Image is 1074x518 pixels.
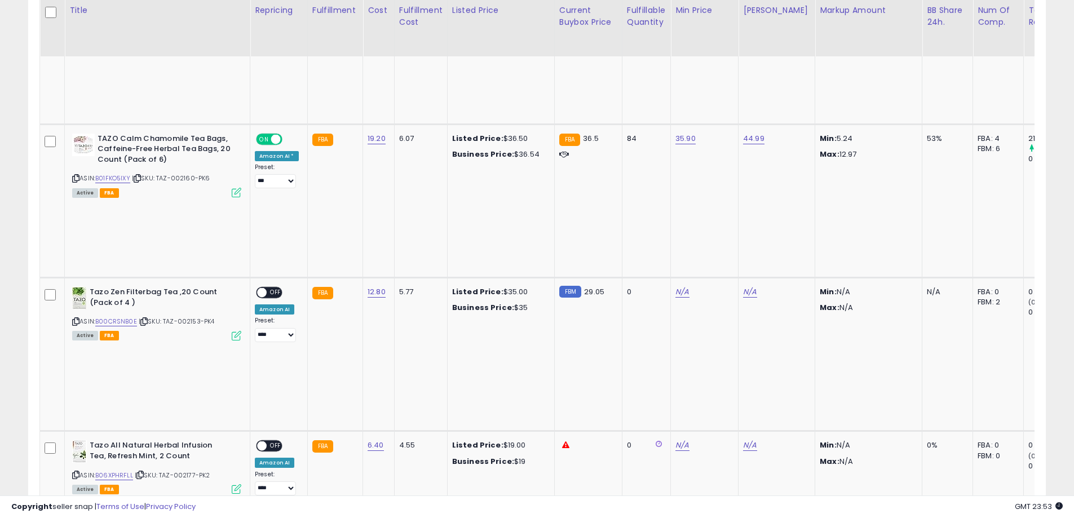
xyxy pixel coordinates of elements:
[98,134,235,168] b: TAZO Calm Chamomile Tea Bags, Caffeine-Free Herbal Tea Bags, 20 Count (Pack of 6)
[72,440,241,493] div: ASIN:
[820,134,913,144] p: 5.24
[255,304,294,315] div: Amazon AI
[820,149,913,160] p: 12.97
[1015,501,1063,512] span: 2025-08-13 23:53 GMT
[11,502,196,512] div: seller snap | |
[368,5,390,16] div: Cost
[132,174,210,183] span: | SKU: TAZ-002160-PK6
[978,297,1015,307] div: FBM: 2
[312,440,333,453] small: FBA
[820,440,913,450] p: N/A
[452,457,546,467] div: $19
[452,456,514,467] b: Business Price:
[72,188,98,198] span: All listings currently available for purchase on Amazon
[1028,440,1074,450] div: 0
[255,163,299,189] div: Preset:
[72,440,87,463] img: 51BL--1amkL._SL40_.jpg
[90,287,227,311] b: Tazo Zen Filterbag Tea ,20 Count (Pack of 4 )
[559,286,581,298] small: FBM
[1028,451,1044,461] small: (0%)
[743,440,757,451] a: N/A
[452,440,546,450] div: $19.00
[95,174,130,183] a: B01FKO5IXY
[927,440,964,450] div: 0%
[820,133,837,144] strong: Min:
[281,134,299,144] span: OFF
[72,134,95,156] img: 41mEfG9nI3L._SL40_.jpg
[627,134,662,144] div: 84
[255,151,299,161] div: Amazon AI *
[927,287,964,297] div: N/A
[452,149,546,160] div: $36.54
[135,471,210,480] span: | SKU: TAZ-002177-PK2
[452,287,546,297] div: $35.00
[312,5,358,16] div: Fulfillment
[255,458,294,468] div: Amazon AI
[312,287,333,299] small: FBA
[69,5,245,16] div: Title
[267,441,285,451] span: OFF
[1028,287,1074,297] div: 0
[820,286,837,297] strong: Min:
[820,456,839,467] strong: Max:
[72,134,241,196] div: ASIN:
[743,5,810,16] div: [PERSON_NAME]
[95,471,133,480] a: B06XPHRFLL
[452,134,546,144] div: $36.50
[146,501,196,512] a: Privacy Policy
[1028,5,1069,28] div: Total Rev.
[1028,307,1074,317] div: 0
[978,144,1015,154] div: FBM: 6
[452,5,550,16] div: Listed Price
[368,133,386,144] a: 19.20
[743,286,757,298] a: N/A
[452,133,503,144] b: Listed Price:
[978,134,1015,144] div: FBA: 4
[72,287,241,339] div: ASIN:
[11,501,52,512] strong: Copyright
[368,286,386,298] a: 12.80
[583,133,599,144] span: 36.5
[978,440,1015,450] div: FBA: 0
[399,287,439,297] div: 5.77
[255,317,299,342] div: Preset:
[255,471,299,496] div: Preset:
[100,331,119,340] span: FBA
[820,287,913,297] p: N/A
[1028,134,1074,144] div: 216.6
[927,5,968,28] div: BB Share 24h.
[399,134,439,144] div: 6.07
[452,149,514,160] b: Business Price:
[452,303,546,313] div: $35
[978,287,1015,297] div: FBA: 0
[255,5,303,16] div: Repricing
[100,188,119,198] span: FBA
[820,5,917,16] div: Markup Amount
[95,317,137,326] a: B00CRSNB0E
[627,287,662,297] div: 0
[559,5,617,28] div: Current Buybox Price
[559,134,580,146] small: FBA
[820,457,913,467] p: N/A
[452,286,503,297] b: Listed Price:
[1028,298,1044,307] small: (0%)
[820,303,913,313] p: N/A
[72,331,98,340] span: All listings currently available for purchase on Amazon
[820,149,839,160] strong: Max:
[1028,154,1074,164] div: 0
[820,302,839,313] strong: Max:
[675,5,733,16] div: Min Price
[96,501,144,512] a: Terms of Use
[139,317,215,326] span: | SKU: TAZ-002153-PK4
[584,286,604,297] span: 29.05
[312,134,333,146] small: FBA
[743,133,764,144] a: 44.99
[675,133,696,144] a: 35.90
[1028,461,1074,471] div: 0
[927,134,964,144] div: 53%
[72,287,87,309] img: 41ZtGz+ObpL._SL40_.jpg
[267,288,285,298] span: OFF
[820,440,837,450] strong: Min:
[978,5,1019,28] div: Num of Comp.
[452,302,514,313] b: Business Price:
